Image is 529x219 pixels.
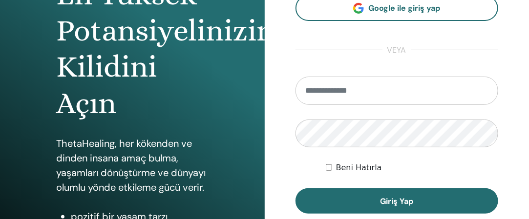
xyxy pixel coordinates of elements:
span: Giriş Yap [380,196,413,206]
label: Beni Hatırla [336,162,382,174]
button: Giriş Yap [296,188,499,214]
span: veya [382,44,411,56]
div: Keep me authenticated indefinitely or until I manually logout [326,162,498,174]
span: Google ile giriş yap [369,3,441,13]
p: ThetaHealing, her kökenden ve dinden insana amaç bulma, yaşamları dönüştürme ve dünyayı olumlu yö... [56,136,208,195]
